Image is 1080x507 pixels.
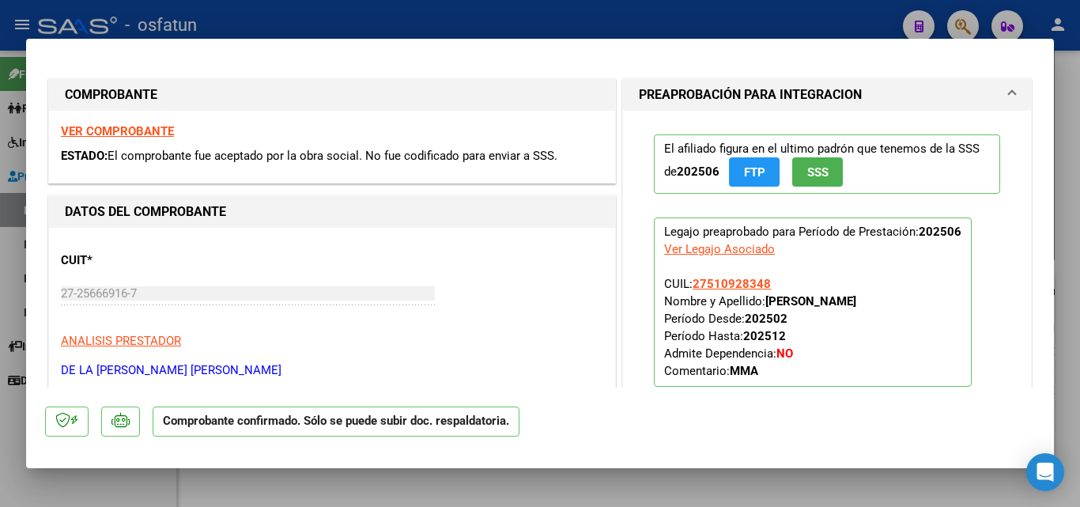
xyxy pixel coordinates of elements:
div: PREAPROBACIÓN PARA INTEGRACION [623,111,1031,423]
strong: COMPROBANTE [65,87,157,102]
div: Open Intercom Messenger [1026,453,1064,491]
strong: 202506 [919,225,961,239]
strong: 202502 [745,312,787,326]
h1: PREAPROBACIÓN PARA INTEGRACION [639,85,862,104]
p: CUIT [61,252,224,270]
strong: 202512 [743,329,786,343]
span: El comprobante fue aceptado por la obra social. No fue codificado para enviar a SSS. [108,149,557,163]
strong: MMA [730,364,758,378]
strong: NO [776,346,793,361]
p: DE LA [PERSON_NAME] [PERSON_NAME] [61,361,603,380]
strong: [PERSON_NAME] [765,294,856,308]
span: Comentario: [664,364,758,378]
span: SSS [807,165,829,180]
strong: 202506 [677,165,719,179]
strong: DATOS DEL COMPROBANTE [65,204,226,219]
span: FTP [744,165,765,180]
a: VER COMPROBANTE [61,124,174,138]
button: SSS [792,157,843,187]
div: Ver Legajo Asociado [664,240,775,258]
span: CUIL: Nombre y Apellido: Período Desde: Período Hasta: Admite Dependencia: [664,277,856,378]
span: ANALISIS PRESTADOR [61,334,181,348]
p: El afiliado figura en el ultimo padrón que tenemos de la SSS de [654,134,1000,194]
p: Legajo preaprobado para Período de Prestación: [654,218,972,387]
p: Comprobante confirmado. Sólo se puede subir doc. respaldatoria. [153,407,519,437]
button: FTP [729,157,780,187]
span: 27510928348 [693,277,771,291]
mat-expansion-panel-header: PREAPROBACIÓN PARA INTEGRACION [623,79,1031,111]
span: ESTADO: [61,149,108,163]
